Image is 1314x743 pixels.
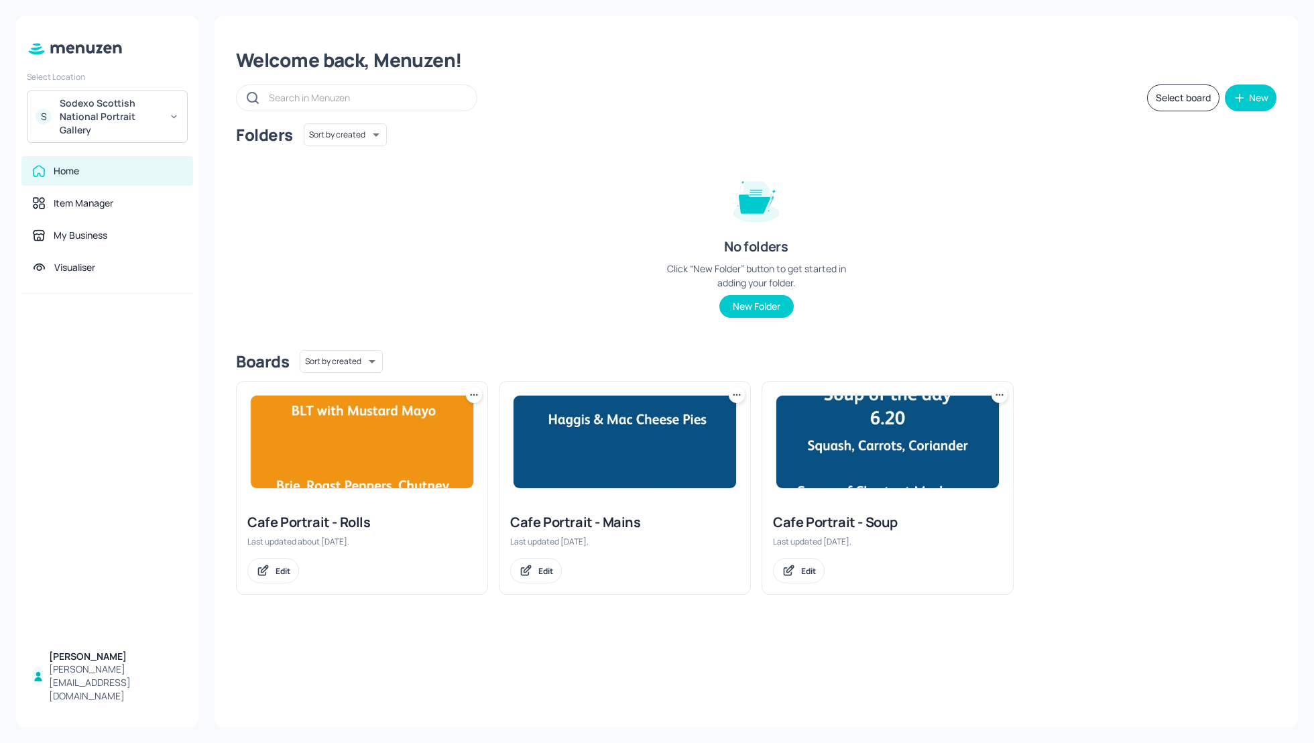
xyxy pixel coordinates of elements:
div: Sodexo Scottish National Portrait Gallery [60,97,161,137]
div: Edit [538,565,553,577]
div: Boards [236,351,289,372]
div: Last updated [DATE]. [773,536,1002,547]
img: 2025-06-09-1749458614777l187jgfxbq.jpeg [514,396,736,488]
div: New [1249,93,1268,103]
div: Edit [801,565,816,577]
button: New [1225,84,1276,111]
div: S [36,109,52,125]
div: Sort by created [304,121,387,148]
div: Home [54,164,79,178]
div: Select Location [27,71,188,82]
div: No folders [724,237,788,256]
img: 2025-05-27-17483385572063272ok3ggty.jpeg [776,396,999,488]
button: New Folder [719,295,794,318]
button: Select board [1147,84,1219,111]
div: Cafe Portrait - Mains [510,513,739,532]
div: Last updated about [DATE]. [247,536,477,547]
div: Item Manager [54,196,113,210]
div: Sort by created [300,348,383,375]
div: Visualiser [54,261,95,274]
div: Folders [236,124,293,146]
div: [PERSON_NAME] [49,650,182,663]
div: [PERSON_NAME][EMAIL_ADDRESS][DOMAIN_NAME] [49,663,182,703]
img: folder-empty [723,165,790,232]
div: Click “New Folder” button to get started in adding your folder. [656,262,857,290]
input: Search in Menuzen [269,88,463,107]
div: My Business [54,229,107,242]
div: Cafe Portrait - Soup [773,513,1002,532]
div: Last updated [DATE]. [510,536,739,547]
img: 2025-07-18-1752834383508y7sr9b66ucp.jpeg [251,396,473,488]
div: Cafe Portrait - Rolls [247,513,477,532]
div: Welcome back, Menuzen! [236,48,1276,72]
div: Edit [276,565,290,577]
